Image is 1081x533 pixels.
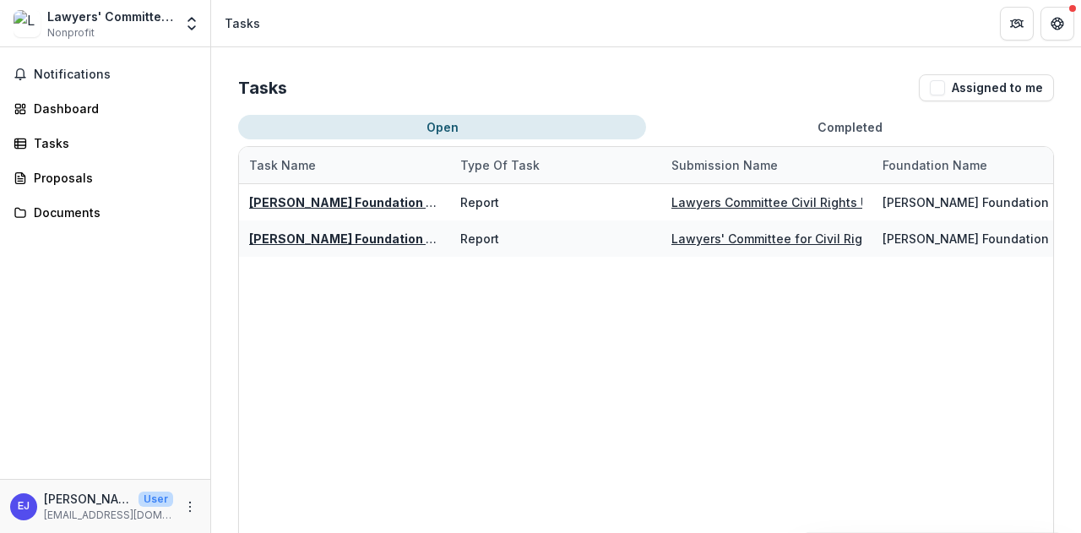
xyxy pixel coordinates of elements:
button: Notifications [7,61,204,88]
div: Tasks [225,14,260,32]
div: Dashboard [34,100,190,117]
div: Task Name [239,156,326,174]
div: Type of Task [450,156,550,174]
p: [PERSON_NAME] [44,490,132,508]
button: Get Help [1040,7,1074,41]
div: Proposals [34,169,190,187]
h2: Tasks [238,78,287,98]
button: Completed [646,115,1054,139]
button: Assigned to me [919,74,1054,101]
button: Open entity switcher [180,7,204,41]
a: Documents [7,199,204,226]
a: Dashboard [7,95,204,122]
div: Lawyers' Committee for Civil Rights Under Law [47,8,173,25]
img: Lawyers' Committee for Civil Rights Under Law [14,10,41,37]
div: Type of Task [450,147,661,183]
div: Emma Jones [18,501,30,512]
div: Task Name [239,147,450,183]
div: Report [460,193,499,211]
div: [PERSON_NAME] Foundation [883,193,1049,211]
span: Notifications [34,68,197,82]
div: Tasks [34,134,190,152]
div: [PERSON_NAME] Foundation [883,230,1049,247]
span: Nonprofit [47,25,95,41]
a: Tasks [7,129,204,157]
nav: breadcrumb [218,11,267,35]
div: Submission Name [661,147,872,183]
p: User [139,492,173,507]
div: Submission Name [661,156,788,174]
button: Partners [1000,7,1034,41]
div: Foundation Name [872,156,997,174]
a: [PERSON_NAME] Foundation - Grant Report [249,195,513,209]
a: Proposals [7,164,204,192]
button: More [180,497,200,517]
div: Documents [34,204,190,221]
button: Open [238,115,646,139]
p: [EMAIL_ADDRESS][DOMAIN_NAME] [44,508,173,523]
div: Report [460,230,499,247]
a: [PERSON_NAME] Foundation - Grant Report [249,231,513,246]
